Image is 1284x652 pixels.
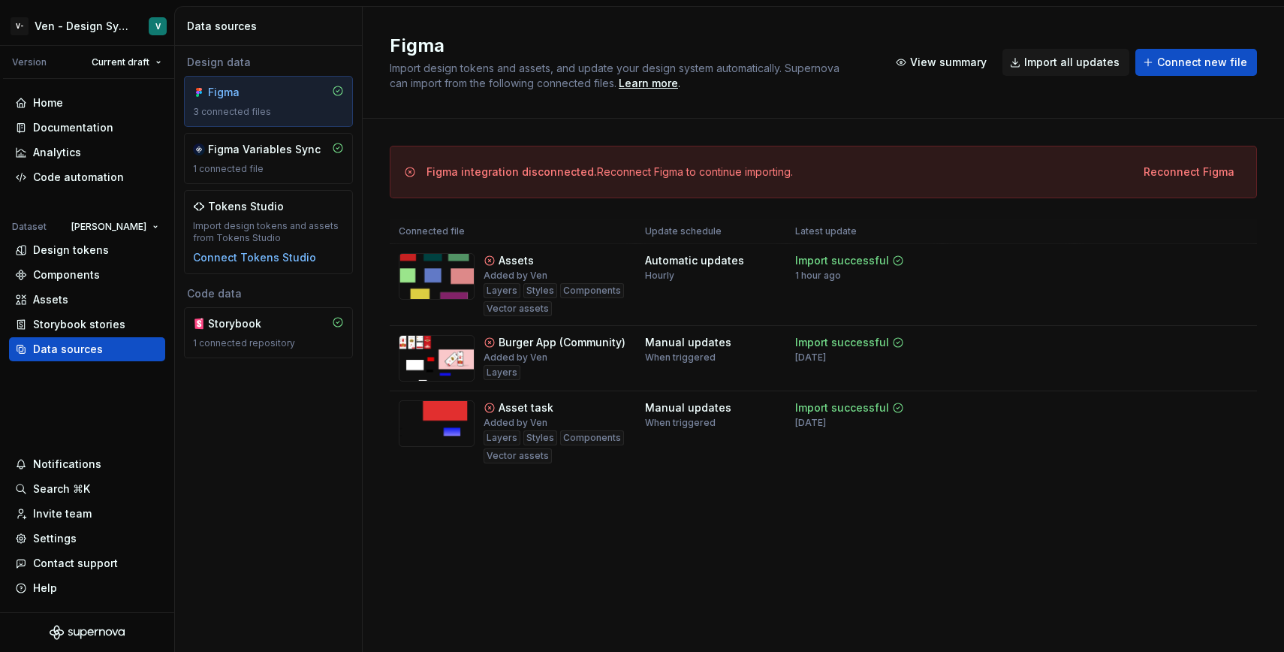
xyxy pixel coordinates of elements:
[645,417,716,429] div: When triggered
[888,49,996,76] button: View summary
[636,219,786,244] th: Update schedule
[9,91,165,115] a: Home
[33,531,77,546] div: Settings
[9,477,165,501] button: Search ⌘K
[426,165,597,178] span: Figma integration disconnected.
[184,307,353,358] a: Storybook1 connected repository
[9,551,165,575] button: Contact support
[184,133,353,184] a: Figma Variables Sync1 connected file
[499,253,534,268] div: Assets
[795,270,841,282] div: 1 hour ago
[523,430,557,445] div: Styles
[33,267,100,282] div: Components
[11,17,29,35] div: V-
[71,221,146,233] span: [PERSON_NAME]
[523,283,557,298] div: Styles
[390,34,870,58] h2: Figma
[12,221,47,233] div: Dataset
[193,250,316,265] button: Connect Tokens Studio
[12,56,47,68] div: Version
[208,85,280,100] div: Figma
[1157,55,1247,70] span: Connect new file
[208,316,280,331] div: Storybook
[645,352,716,364] div: When triggered
[426,165,793,180] div: Reconnect Figma to continue importing.
[35,19,131,34] div: Ven - Design System Test
[484,365,520,380] div: Layers
[50,625,125,640] svg: Supernova Logo
[795,400,889,415] div: Import successful
[33,243,109,258] div: Design tokens
[795,253,889,268] div: Import successful
[33,317,125,332] div: Storybook stories
[184,286,353,301] div: Code data
[9,502,165,526] a: Invite team
[85,52,168,73] button: Current draft
[786,219,942,244] th: Latest update
[560,430,624,445] div: Components
[645,335,731,350] div: Manual updates
[33,95,63,110] div: Home
[33,506,92,521] div: Invite team
[910,55,987,70] span: View summary
[92,56,149,68] span: Current draft
[484,448,552,463] div: Vector assets
[33,457,101,472] div: Notifications
[484,283,520,298] div: Layers
[208,142,321,157] div: Figma Variables Sync
[1024,55,1120,70] span: Import all updates
[795,417,826,429] div: [DATE]
[9,337,165,361] a: Data sources
[484,270,547,282] div: Added by Ven
[1134,158,1244,186] button: Reconnect Figma
[9,312,165,337] a: Storybook stories
[484,430,520,445] div: Layers
[9,576,165,600] button: Help
[645,400,731,415] div: Manual updates
[499,400,553,415] div: Asset task
[9,527,165,551] a: Settings
[184,55,353,70] div: Design data
[9,263,165,287] a: Components
[33,556,118,571] div: Contact support
[390,219,636,244] th: Connected file
[9,238,165,262] a: Design tokens
[645,253,744,268] div: Automatic updates
[616,78,680,89] span: .
[9,165,165,189] a: Code automation
[1135,49,1257,76] button: Connect new file
[33,342,103,357] div: Data sources
[193,163,344,175] div: 1 connected file
[9,288,165,312] a: Assets
[65,216,165,237] button: [PERSON_NAME]
[184,76,353,127] a: Figma3 connected files
[193,106,344,118] div: 3 connected files
[33,120,113,135] div: Documentation
[1144,165,1234,180] span: Reconnect Figma
[795,335,889,350] div: Import successful
[208,199,284,214] div: Tokens Studio
[619,76,678,91] a: Learn more
[560,283,624,298] div: Components
[499,335,625,350] div: Burger App (Community)
[484,352,547,364] div: Added by Ven
[390,62,842,89] span: Import design tokens and assets, and update your design system automatically. Supernova can impor...
[184,190,353,274] a: Tokens StudioImport design tokens and assets from Tokens StudioConnect Tokens Studio
[484,417,547,429] div: Added by Ven
[1002,49,1129,76] button: Import all updates
[33,581,57,596] div: Help
[187,19,356,34] div: Data sources
[33,170,124,185] div: Code automation
[645,270,674,282] div: Hourly
[33,481,90,497] div: Search ⌘K
[9,452,165,476] button: Notifications
[193,220,344,244] div: Import design tokens and assets from Tokens Studio
[484,301,552,316] div: Vector assets
[9,116,165,140] a: Documentation
[3,10,171,42] button: V-Ven - Design System TestV
[33,145,81,160] div: Analytics
[9,140,165,165] a: Analytics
